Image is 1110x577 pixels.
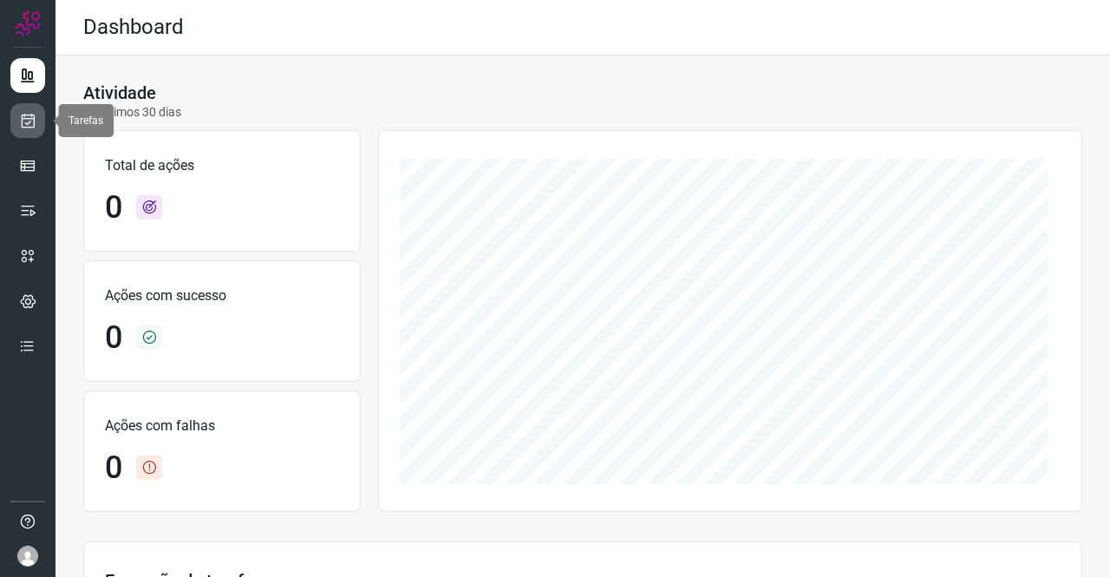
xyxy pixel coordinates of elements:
[105,449,122,487] h1: 0
[105,155,339,176] p: Total de ações
[83,15,184,40] h2: Dashboard
[105,416,339,436] p: Ações com falhas
[83,82,156,103] h3: Atividade
[17,546,38,567] img: avatar-user-boy.jpg
[69,115,103,127] span: Tarefas
[105,189,122,226] h1: 0
[83,103,181,121] p: Últimos 30 dias
[105,285,339,306] p: Ações com sucesso
[105,319,122,357] h1: 0
[15,10,41,36] img: Logo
